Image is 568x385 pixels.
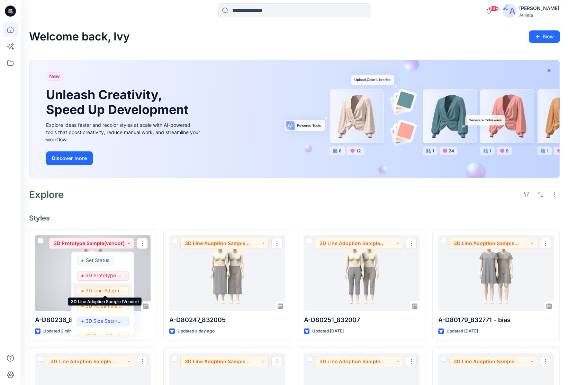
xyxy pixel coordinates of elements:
h2: Explore [29,189,64,200]
a: A-D80179_832771 - bias [438,235,554,311]
a: A-D80247_832005 [169,235,285,311]
h4: Styles [29,214,560,222]
p: Updated a day ago [178,328,215,335]
p: 3D Fit Sample (Vendor) [86,301,125,310]
p: Updated [DATE] [312,328,344,335]
p: Updated [DATE] [447,328,478,335]
p: Set Status [86,256,109,265]
div: Athleta [519,12,559,18]
img: avatar [503,4,516,18]
p: Updated 2 minutes ago [43,328,89,335]
div: Explore ideas faster and recolor styles at scale with AI-powered tools that boost creativity, red... [46,121,202,143]
p: 3D Size Sets (Vendor) [86,317,125,326]
p: 3D Top of Production (Vendor) [86,332,125,341]
a: A-D80251_832007 [304,235,420,311]
p: A-D80251_832007 [304,315,420,325]
p: A-D80247_832005 [169,315,285,325]
span: New [49,72,60,81]
a: Discover more [46,151,202,165]
p: A-D80236_832011 [35,315,151,325]
h2: Welcome back, Ivy [29,30,130,43]
h1: Unleash Creativity, Speed Up Development [46,87,191,117]
p: A-D80179_832771 - bias [438,315,554,325]
span: 99+ [488,6,499,11]
p: 3D Line Adoption Sample (Vendor) [86,286,125,295]
p: 3D Prototype Sample(vendor) [86,271,125,280]
button: New [529,30,560,43]
button: Discover more [46,151,93,165]
a: A-D80236_832011 [35,235,151,311]
div: [PERSON_NAME] [519,4,559,12]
